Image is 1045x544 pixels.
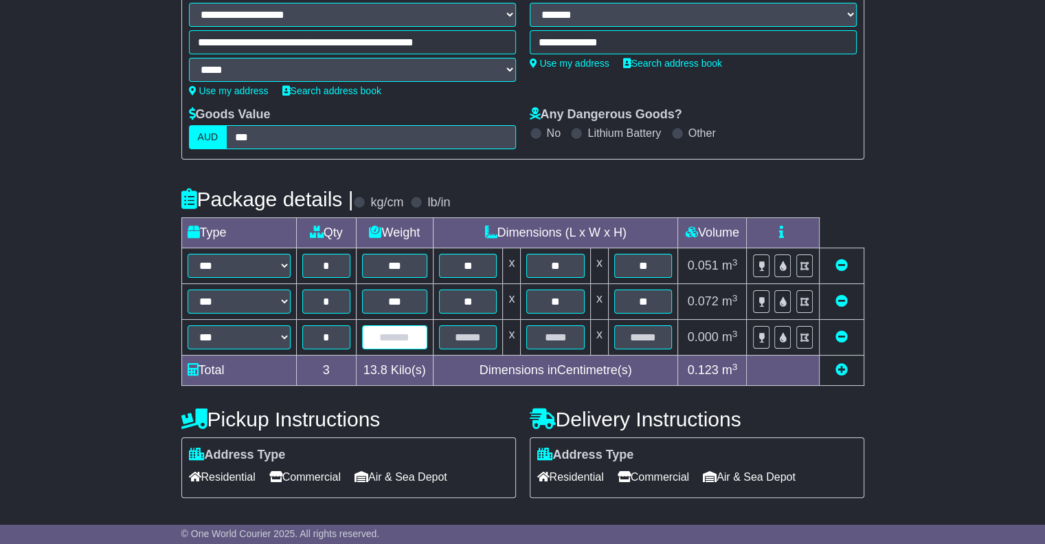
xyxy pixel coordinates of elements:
[732,257,738,268] sup: 3
[688,127,716,140] label: Other
[427,195,450,210] label: lb/in
[722,363,738,377] span: m
[835,330,848,344] a: Remove this item
[433,218,678,248] td: Dimensions (L x W x H)
[181,188,354,210] h4: Package details |
[355,466,447,488] span: Air & Sea Depot
[703,466,796,488] span: Air & Sea Depot
[282,85,381,96] a: Search address book
[530,107,682,122] label: Any Dangerous Goods?
[181,218,296,248] td: Type
[590,320,608,356] td: x
[537,448,634,463] label: Address Type
[363,363,387,377] span: 13.8
[835,259,848,272] a: Remove this item
[590,284,608,320] td: x
[189,85,269,96] a: Use my address
[181,408,516,431] h4: Pickup Instructions
[688,294,719,308] span: 0.072
[732,329,738,339] sup: 3
[181,528,380,539] span: © One World Courier 2025. All rights reserved.
[618,466,689,488] span: Commercial
[356,356,433,386] td: Kilo(s)
[356,218,433,248] td: Weight
[835,294,848,308] a: Remove this item
[722,294,738,308] span: m
[547,127,561,140] label: No
[623,58,722,69] a: Search address book
[296,218,356,248] td: Qty
[530,408,864,431] h4: Delivery Instructions
[722,259,738,272] span: m
[530,58,609,69] a: Use my address
[590,248,608,284] td: x
[503,320,521,356] td: x
[189,107,271,122] label: Goods Value
[189,466,256,488] span: Residential
[433,356,678,386] td: Dimensions in Centimetre(s)
[732,362,738,372] sup: 3
[181,356,296,386] td: Total
[503,248,521,284] td: x
[296,356,356,386] td: 3
[688,363,719,377] span: 0.123
[189,125,227,149] label: AUD
[678,218,747,248] td: Volume
[370,195,403,210] label: kg/cm
[503,284,521,320] td: x
[688,259,719,272] span: 0.051
[189,448,286,463] label: Address Type
[835,363,848,377] a: Add new item
[587,127,661,140] label: Lithium Battery
[722,330,738,344] span: m
[732,293,738,303] sup: 3
[269,466,341,488] span: Commercial
[537,466,604,488] span: Residential
[688,330,719,344] span: 0.000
